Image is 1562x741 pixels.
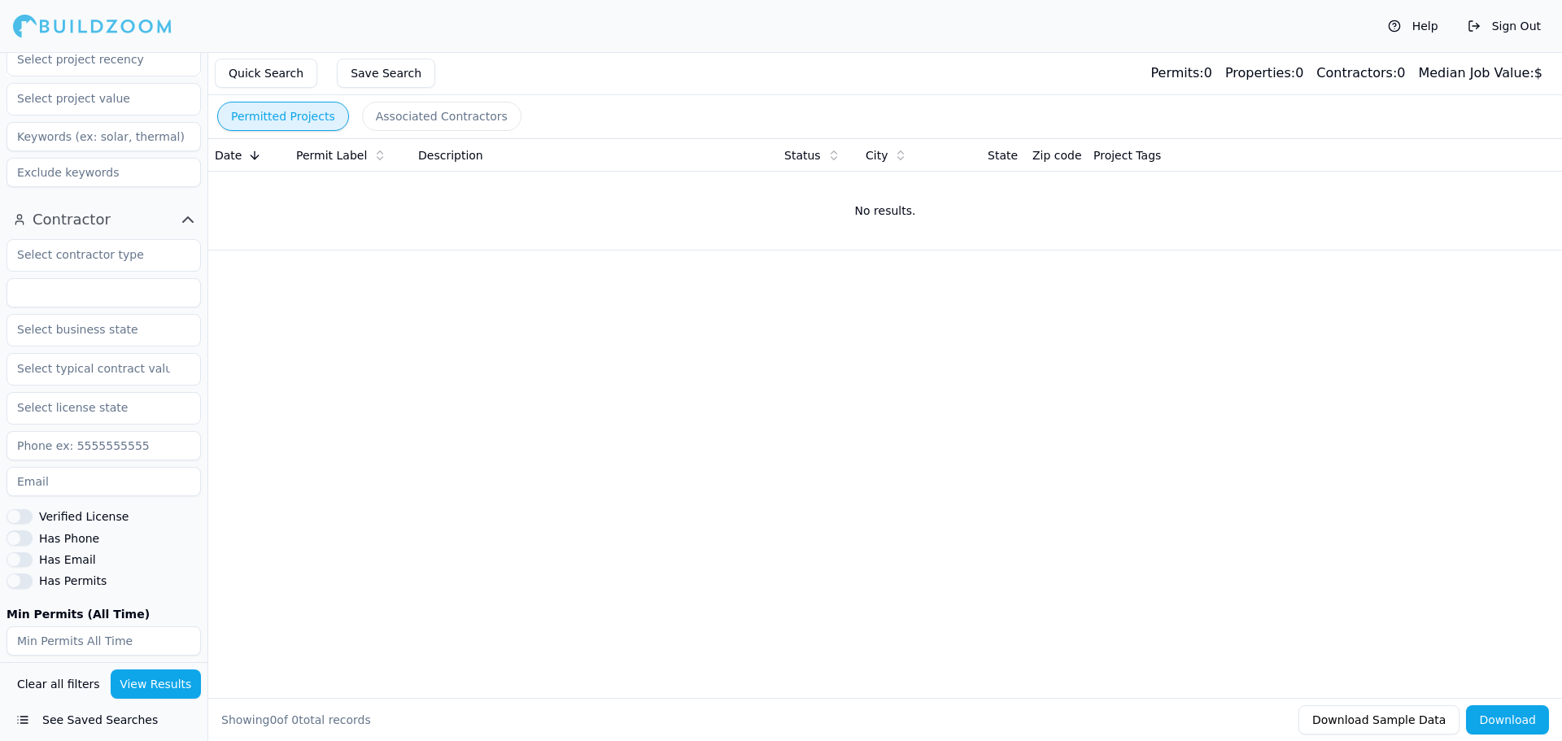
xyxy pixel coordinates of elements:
[7,315,180,344] input: Select business state
[39,575,107,586] label: Has Permits
[362,102,521,131] button: Associated Contractors
[215,59,317,88] button: Quick Search
[1150,63,1211,83] div: 0
[39,511,129,522] label: Verified License
[1225,65,1295,81] span: Properties:
[1150,65,1203,81] span: Permits:
[1298,705,1459,734] button: Download Sample Data
[7,393,180,422] input: Select license state
[1225,63,1303,83] div: 0
[7,207,201,233] button: Contractor
[1418,65,1534,81] span: Median Job Value:
[1459,13,1549,39] button: Sign Out
[7,467,201,496] input: Email
[39,533,99,544] label: Has Phone
[33,208,111,231] span: Contractor
[1418,63,1542,83] div: $
[7,705,201,734] button: See Saved Searches
[269,713,277,726] span: 0
[866,147,888,163] span: City
[208,172,1562,250] td: No results.
[988,147,1018,163] span: State
[418,147,483,163] span: Description
[221,712,371,728] div: Showing of total records
[1316,63,1405,83] div: 0
[1380,13,1446,39] button: Help
[215,147,242,163] span: Date
[1093,147,1161,163] span: Project Tags
[291,713,299,726] span: 0
[39,554,96,565] label: Has Email
[7,431,201,460] input: Phone ex: 5555555555
[7,278,201,307] input: Business name
[7,240,180,269] input: Select contractor type
[337,59,435,88] button: Save Search
[1466,705,1549,734] button: Download
[13,669,104,699] button: Clear all filters
[7,84,180,113] input: Select project value
[1316,65,1397,81] span: Contractors:
[296,147,367,163] span: Permit Label
[217,102,349,131] button: Permitted Projects
[111,669,202,699] button: View Results
[7,608,201,620] label: Min Permits (All Time)
[1032,147,1082,163] span: Zip code
[7,626,201,656] input: Min Permits All Time
[7,354,180,383] input: Select typical contract value
[7,158,201,187] input: Exclude keywords
[7,122,201,151] input: Keywords (ex: solar, thermal)
[784,147,821,163] span: Status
